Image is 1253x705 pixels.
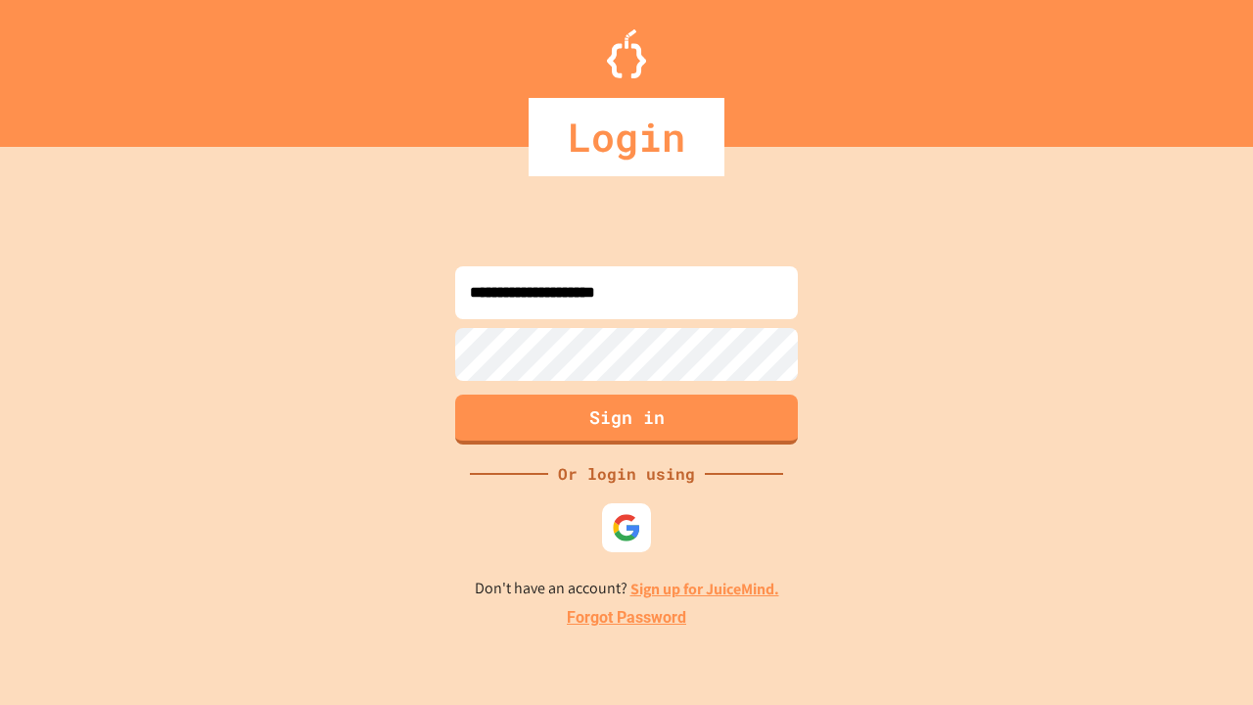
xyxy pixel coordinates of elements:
a: Sign up for JuiceMind. [630,579,779,599]
iframe: chat widget [1171,627,1233,685]
div: Login [529,98,724,176]
img: google-icon.svg [612,513,641,542]
iframe: chat widget [1091,541,1233,625]
button: Sign in [455,395,798,445]
p: Don't have an account? [475,577,779,601]
div: Or login using [548,462,705,486]
img: Logo.svg [607,29,646,78]
a: Forgot Password [567,606,686,630]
